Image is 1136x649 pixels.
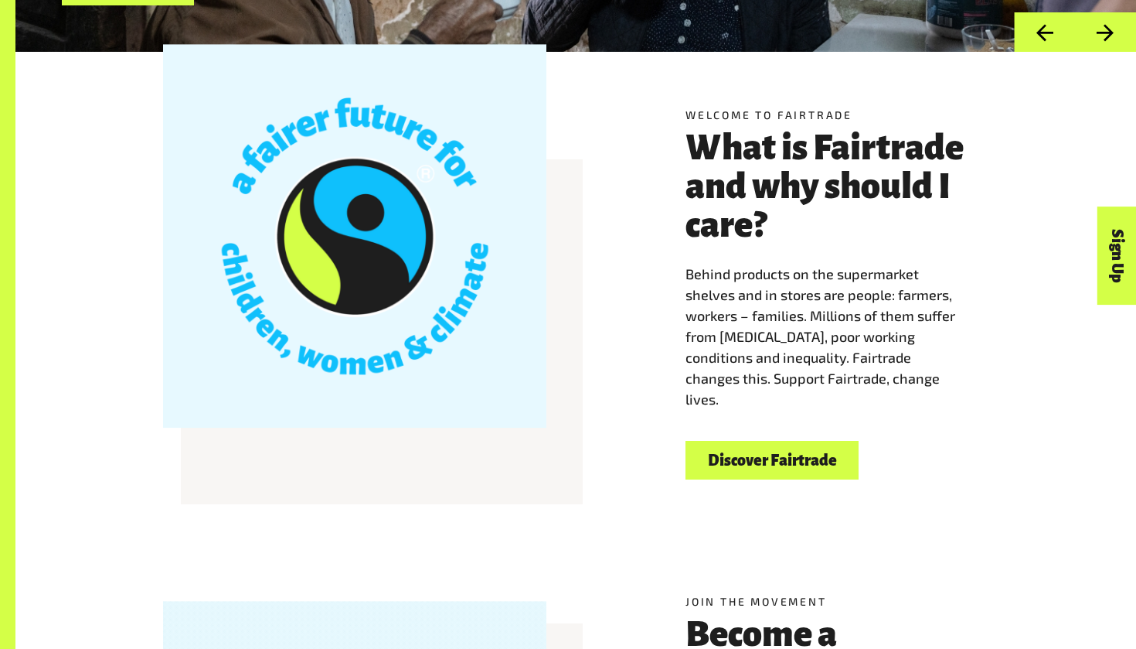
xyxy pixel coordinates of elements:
[685,265,955,408] span: Behind products on the supermarket shelves and in stores are people: farmers, workers – families....
[685,128,988,244] h3: What is Fairtrade and why should I care?
[1014,12,1075,52] button: Previous
[685,593,988,610] h5: Join the movement
[685,107,988,123] h5: Welcome to Fairtrade
[685,441,859,480] a: Discover Fairtrade
[1075,12,1136,52] button: Next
